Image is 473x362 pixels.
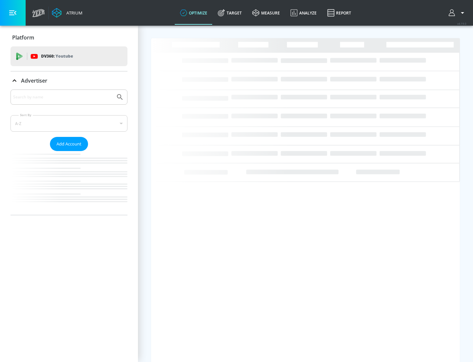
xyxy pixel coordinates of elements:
[21,77,47,84] p: Advertiser
[64,10,82,16] div: Atrium
[13,93,113,101] input: Search by name
[11,115,127,132] div: A-Z
[247,1,285,25] a: measure
[285,1,322,25] a: Analyze
[11,90,127,215] div: Advertiser
[322,1,356,25] a: Report
[50,137,88,151] button: Add Account
[56,53,73,60] p: Youtube
[11,151,127,215] nav: list of Advertiser
[11,28,127,47] div: Platform
[19,113,33,117] label: Sort By
[11,46,127,66] div: DV360: Youtube
[213,1,247,25] a: Target
[52,8,82,18] a: Atrium
[41,53,73,60] p: DV360:
[11,71,127,90] div: Advertiser
[175,1,213,25] a: optimize
[56,140,81,148] span: Add Account
[457,22,466,25] span: v 4.19.0
[12,34,34,41] p: Platform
